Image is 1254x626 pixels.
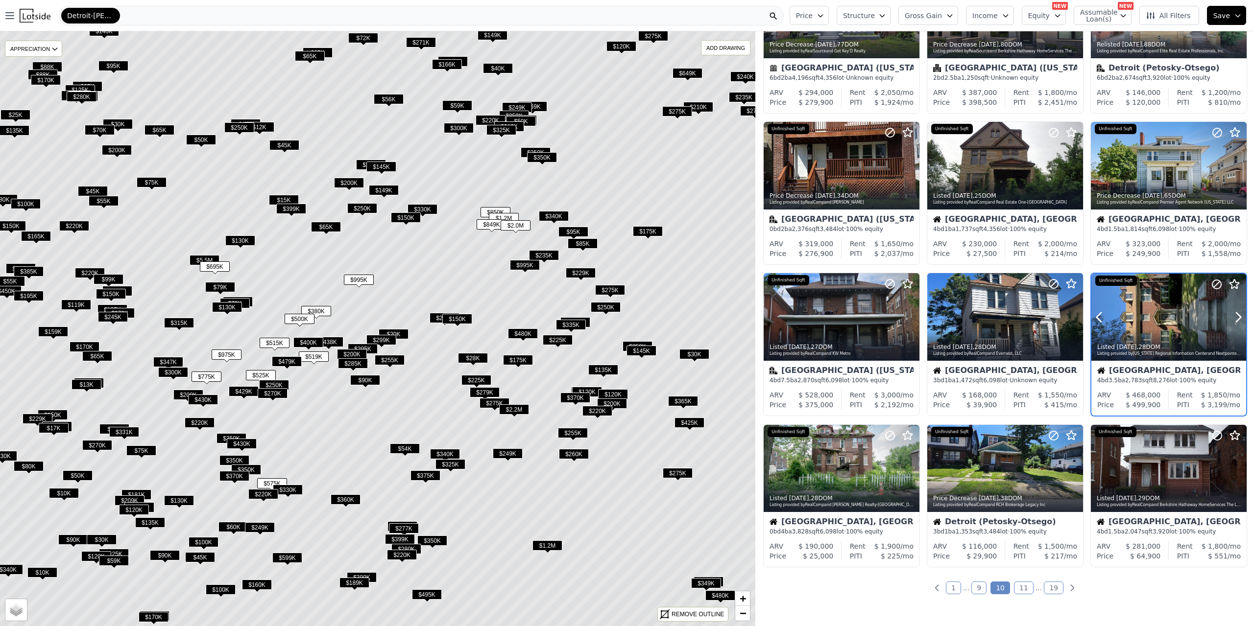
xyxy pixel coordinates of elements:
span: Income [972,11,998,21]
span: $50K [506,116,536,126]
span: $ 398,500 [962,98,997,106]
span: $149K [369,185,399,195]
div: Rent [1177,88,1193,97]
div: $229K [356,160,386,174]
img: Condominium [933,64,941,72]
div: Rent [1177,239,1193,249]
span: Assumable Loan(s) [1080,9,1111,23]
div: $40K [483,63,513,77]
div: $350K [6,263,36,278]
div: $75K [137,177,167,191]
div: $50K [186,135,216,149]
a: Price Decrease [DATE],65DOMListing provided byRealCompand Premier Agent Network [US_STATE] LLCUnf... [1090,121,1246,265]
span: $250K [347,203,377,213]
div: $125K [65,85,95,99]
span: $85K [568,238,598,249]
div: /mo [1193,239,1241,249]
span: $249K [502,102,532,113]
span: $75K [137,177,167,187]
div: Listing provided by RealComp and [PERSON_NAME] [770,200,915,206]
span: $ 120,000 [1126,98,1160,106]
div: $649K [673,68,702,82]
div: $385K [14,266,44,280]
span: $330K [408,204,437,214]
span: $149K [478,30,507,40]
span: $ 2,451 [1038,98,1064,106]
span: $1.3M [61,91,91,101]
div: $200K [334,178,364,192]
span: $259K [499,111,529,121]
div: $12K [244,122,274,136]
span: $300K [444,123,474,133]
div: $88K [28,70,58,84]
span: Structure [843,11,874,21]
span: $25K [72,81,102,92]
div: $85K [568,238,598,253]
span: $ 319,000 [798,240,833,248]
div: $249K [502,102,532,116]
div: $88K [32,62,62,76]
div: /mo [1029,88,1077,97]
time: 2025-08-04 21:42 [815,192,835,199]
span: $350K [527,152,557,162]
div: $56K [374,94,404,108]
div: /mo [1026,249,1077,258]
span: $385K [14,266,44,277]
div: 6 bd 2 ba sqft lot · 100% equity [1097,74,1241,82]
span: $165K [21,231,51,241]
a: Listed [DATE],25DOMListing provided byRealCompand Real Estate One-[GEOGRAPHIC_DATA]Unfinished Sqf... [927,121,1083,265]
div: $310K [494,121,524,136]
span: $12K [244,122,274,132]
div: $275K [662,106,692,120]
div: $2.0M [501,220,531,234]
div: [GEOGRAPHIC_DATA], [GEOGRAPHIC_DATA] [933,215,1077,225]
span: 3,920 [1147,74,1163,81]
span: $30K [103,119,133,129]
span: $50K [186,135,216,145]
time: 2025-08-05 17:02 [815,41,835,48]
div: Relisted , 88 DOM [1097,41,1242,48]
span: $166K [432,59,462,70]
span: $ 249,900 [1126,250,1160,257]
div: $55K [89,196,119,210]
div: PITI [1177,97,1189,107]
span: $310K [494,121,524,132]
span: $56K [374,94,404,104]
span: $170K [31,75,61,85]
span: $235K [529,250,559,260]
div: $30K [103,119,133,133]
span: 1,250 [961,74,978,81]
div: PITI [1177,249,1189,258]
div: $165K [21,231,51,245]
div: 4 bd 1 ba sqft lot · 100% equity [933,225,1077,233]
div: $240K [730,71,760,86]
div: $250K [224,122,254,137]
div: $15K [269,195,299,209]
span: $65K [145,125,174,135]
span: $200K [334,178,364,188]
div: 2 bd 2.5 ba sqft · Unknown equity [933,74,1077,82]
span: $150K [391,212,421,223]
span: $ 1,924 [874,98,900,106]
span: $340K [539,211,569,221]
div: $175K [633,226,663,240]
div: Rent [850,239,866,249]
div: $166K [432,59,462,73]
span: $110K [68,91,98,101]
button: Save [1207,6,1246,25]
div: Rent [850,88,866,97]
span: $65K [311,222,341,232]
span: $ 2,050 [874,89,900,96]
span: $15K [269,195,299,205]
img: Townhouse [770,64,777,72]
div: Unfinished Sqft [931,124,973,135]
div: $59K [442,100,472,115]
span: 2,376 [792,226,809,232]
span: $100K [11,199,41,209]
div: $65K [311,222,341,236]
div: Rent [1013,88,1029,97]
div: 0 bd 2 ba sqft lot · 100% equity [770,225,914,233]
span: $695K [200,261,230,272]
div: $50K [506,116,536,130]
span: 4,356 [820,74,836,81]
